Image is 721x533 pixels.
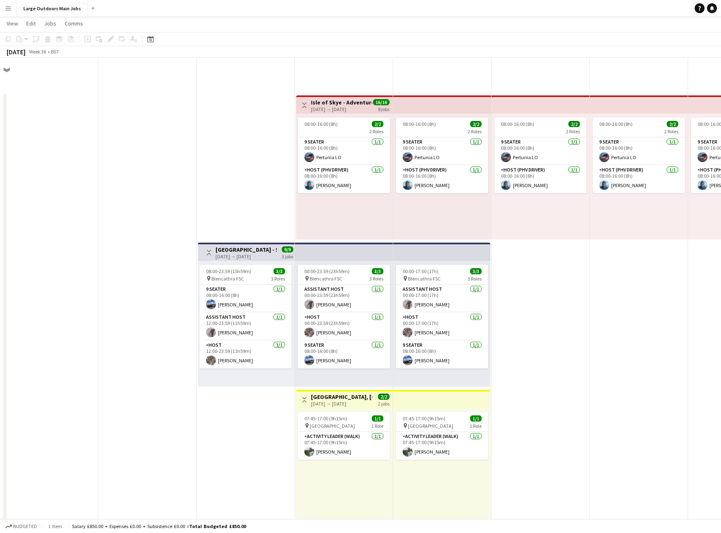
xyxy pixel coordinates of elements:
span: 3 Roles [271,276,285,282]
span: View [7,20,18,27]
span: 00:00-23:59 (23h59m) [304,268,350,274]
span: 2 Roles [566,128,580,134]
app-job-card: 08:00-16:00 (8h)2/22 Roles9 Seater1/108:00-16:00 (8h)Pertunia LOHost (PHV Driver)1/108:00-16:00 (... [298,118,390,193]
span: 3/3 [274,268,285,274]
span: Edit [26,20,36,27]
button: Budgeted [4,522,38,531]
app-card-role: Activity Leader (Walk)1/107:45-17:00 (9h15m)[PERSON_NAME] [298,432,390,460]
app-card-role: 9 Seater1/108:00-16:00 (8h)Pertunia LO [593,137,685,165]
app-card-role: 9 Seater1/108:00-16:00 (8h)[PERSON_NAME] [298,341,390,368]
span: 2 Roles [664,128,678,134]
span: 07:45-17:00 (9h15m) [304,415,347,422]
div: [DATE] → [DATE] [311,401,372,407]
app-card-role: Assistant Host1/100:00-17:00 (17h)[PERSON_NAME] [396,285,488,313]
app-card-role: Host (PHV Driver)1/108:00-16:00 (8h)[PERSON_NAME] [298,165,390,193]
span: 08:00-16:00 (8h) [599,121,633,127]
span: 2/2 [568,121,580,127]
span: 2/2 [378,394,389,400]
h3: [GEOGRAPHIC_DATA], [GEOGRAPHIC_DATA], Sharp Edge. [311,393,372,401]
app-job-card: 08:00-16:00 (8h)2/22 Roles9 Seater1/108:00-16:00 (8h)Pertunia LOHost (PHV Driver)1/108:00-16:00 (... [593,118,685,193]
span: Budgeted [13,524,37,529]
span: 1 Role [470,423,482,429]
span: 1/1 [372,415,383,422]
a: Comms [61,18,86,29]
span: Blencathra FSC [310,276,342,282]
app-card-role: 9 Seater1/108:00-16:00 (8h)Pertunia LO [494,137,587,165]
span: 2/2 [372,121,383,127]
span: [GEOGRAPHIC_DATA] [310,423,355,429]
a: View [3,18,21,29]
app-card-role: Host1/100:00-17:00 (17h)[PERSON_NAME] [396,313,488,341]
app-card-role: Host (PHV Driver)1/108:00-16:00 (8h)[PERSON_NAME] [593,165,685,193]
div: [DATE] → [DATE] [216,253,277,260]
h3: [GEOGRAPHIC_DATA] - Striding Edge & Sharp Edge / Scafell Pike Challenge Weekend / Wild Swim - [GE... [216,246,277,253]
span: 1 item [45,523,65,529]
span: 9/9 [282,246,293,253]
span: Jobs [44,20,56,27]
div: [DATE] → [DATE] [311,106,372,112]
span: 00:00-17:00 (17h) [403,268,438,274]
div: [DATE] [7,48,26,56]
a: Jobs [41,18,60,29]
app-card-role: 9 Seater1/108:00-16:00 (8h)[PERSON_NAME] [199,285,292,313]
div: 2 jobs [378,400,389,407]
app-card-role: Assistant Host1/112:00-23:59 (11h59m)[PERSON_NAME] [199,313,292,341]
app-card-role: 9 Seater1/108:00-16:00 (8h)Pertunia LO [298,137,390,165]
app-job-card: 08:00-16:00 (8h)2/22 Roles9 Seater1/108:00-16:00 (8h)Pertunia LOHost (PHV Driver)1/108:00-16:00 (... [494,118,587,193]
div: BST [51,49,59,55]
span: 3 Roles [468,276,482,282]
span: 08:00-16:00 (8h) [501,121,534,127]
app-job-card: 08:00-23:59 (15h59m)3/3 Blencathra FSC3 Roles9 Seater1/108:00-16:00 (8h)[PERSON_NAME]Assistant Ho... [199,265,292,368]
span: Comms [65,20,83,27]
div: Salary £850.00 + Expenses £0.00 + Subsistence £0.00 = [72,523,246,529]
span: 07:45-17:00 (9h15m) [403,415,445,422]
app-card-role: Activity Leader (Walk)1/107:45-17:00 (9h15m)[PERSON_NAME] [396,432,488,460]
span: [GEOGRAPHIC_DATA] [408,423,453,429]
span: Total Budgeted £850.00 [189,523,246,529]
app-card-role: 9 Seater1/108:00-16:00 (8h)[PERSON_NAME] [396,341,488,368]
span: 2/2 [470,121,482,127]
a: Edit [23,18,39,29]
span: 2/2 [667,121,678,127]
span: 3 Roles [369,276,383,282]
span: Blencathra FSC [211,276,244,282]
button: Large Outdoors Main Jobs [17,0,88,16]
span: 08:00-16:00 (8h) [403,121,436,127]
span: Blencathra FSC [408,276,440,282]
span: 1/1 [470,415,482,422]
app-card-role: Assistant Host1/100:00-23:59 (23h59m)[PERSON_NAME] [298,285,390,313]
app-card-role: Host (PHV Driver)1/108:00-16:00 (8h)[PERSON_NAME] [494,165,587,193]
app-job-card: 08:00-16:00 (8h)2/22 Roles9 Seater1/108:00-16:00 (8h)Pertunia LOHost (PHV Driver)1/108:00-16:00 (... [396,118,488,193]
app-job-card: 07:45-17:00 (9h15m)1/1 [GEOGRAPHIC_DATA]1 RoleActivity Leader (Walk)1/107:45-17:00 (9h15m)[PERSON... [298,412,390,460]
h3: Isle of Skye - Adventure & Explore [311,99,372,106]
app-job-card: 07:45-17:00 (9h15m)1/1 [GEOGRAPHIC_DATA]1 RoleActivity Leader (Walk)1/107:45-17:00 (9h15m)[PERSON... [396,412,488,460]
app-card-role: Host1/100:00-23:59 (23h59m)[PERSON_NAME] [298,313,390,341]
app-card-role: Host1/112:00-23:59 (11h59m)[PERSON_NAME] [199,341,292,368]
app-card-role: Host (PHV Driver)1/108:00-16:00 (8h)[PERSON_NAME] [396,165,488,193]
span: 08:00-23:59 (15h59m) [206,268,251,274]
span: 16/16 [373,99,389,105]
div: 3 jobs [282,253,293,260]
span: 08:00-16:00 (8h) [304,121,338,127]
span: 3/3 [470,268,482,274]
app-card-role: 9 Seater1/108:00-16:00 (8h)Pertunia LO [396,137,488,165]
span: 2 Roles [369,128,383,134]
app-job-card: 00:00-17:00 (17h)3/3 Blencathra FSC3 RolesAssistant Host1/100:00-17:00 (17h)[PERSON_NAME]Host1/10... [396,265,488,368]
span: 1 Role [371,423,383,429]
span: Week 36 [27,49,48,55]
app-job-card: 00:00-23:59 (23h59m)3/3 Blencathra FSC3 RolesAssistant Host1/100:00-23:59 (23h59m)[PERSON_NAME]Ho... [298,265,390,368]
div: 8 jobs [378,105,389,112]
span: 3/3 [372,268,383,274]
span: 2 Roles [468,128,482,134]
